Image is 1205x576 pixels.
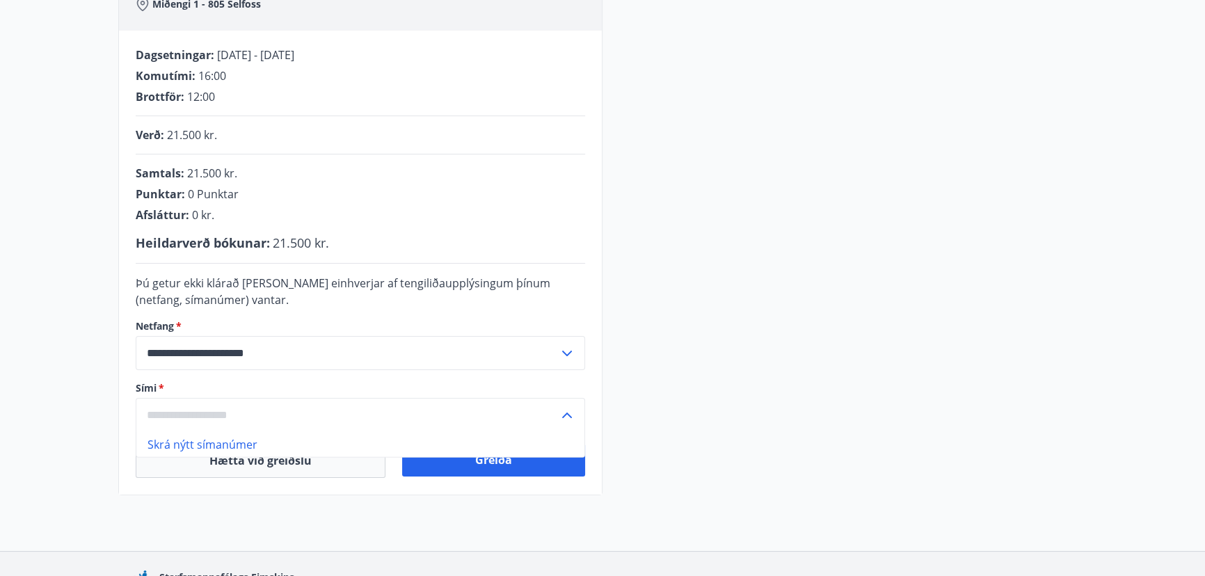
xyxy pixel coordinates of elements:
[136,443,385,478] button: Hætta við greiðslu
[198,68,226,83] span: 16:00
[187,166,237,181] span: 21.500 kr.
[136,234,270,251] span: Heildarverð bókunar :
[136,89,184,104] span: Brottför :
[217,47,294,63] span: [DATE] - [DATE]
[192,207,214,223] span: 0 kr.
[136,166,184,181] span: Samtals :
[136,68,195,83] span: Komutími :
[136,207,189,223] span: Afsláttur :
[273,234,329,251] span: 21.500 kr.
[136,186,185,202] span: Punktar :
[188,186,239,202] span: 0 Punktar
[136,47,214,63] span: Dagsetningar :
[136,381,585,395] label: Sími
[136,432,584,457] li: Skrá nýtt símanúmer
[187,89,215,104] span: 12:00
[136,127,164,143] span: Verð :
[136,319,585,333] label: Netfang
[402,443,585,477] button: Greiða
[136,275,550,307] span: Þú getur ekki klárað [PERSON_NAME] einhverjar af tengiliðaupplýsingum þínum (netfang, símanúmer) ...
[167,127,217,143] span: 21.500 kr.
